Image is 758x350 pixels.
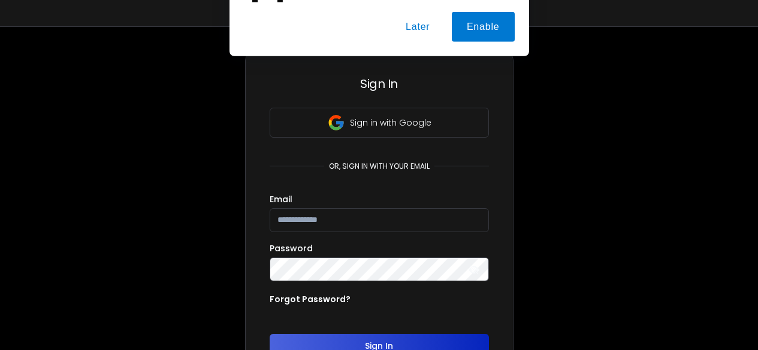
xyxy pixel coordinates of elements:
[452,62,515,92] button: Enable
[270,108,489,138] button: Sign in with Google
[292,14,515,42] div: Enable notifications to stay on top of your campaigns with real-time updates on replies.
[270,293,351,305] p: Forgot Password?
[391,62,445,92] button: Later
[324,162,434,171] p: or, sign in with your email
[270,244,313,252] label: Password
[270,195,292,203] label: Email
[244,14,292,62] img: notification icon
[350,117,431,129] p: Sign in with Google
